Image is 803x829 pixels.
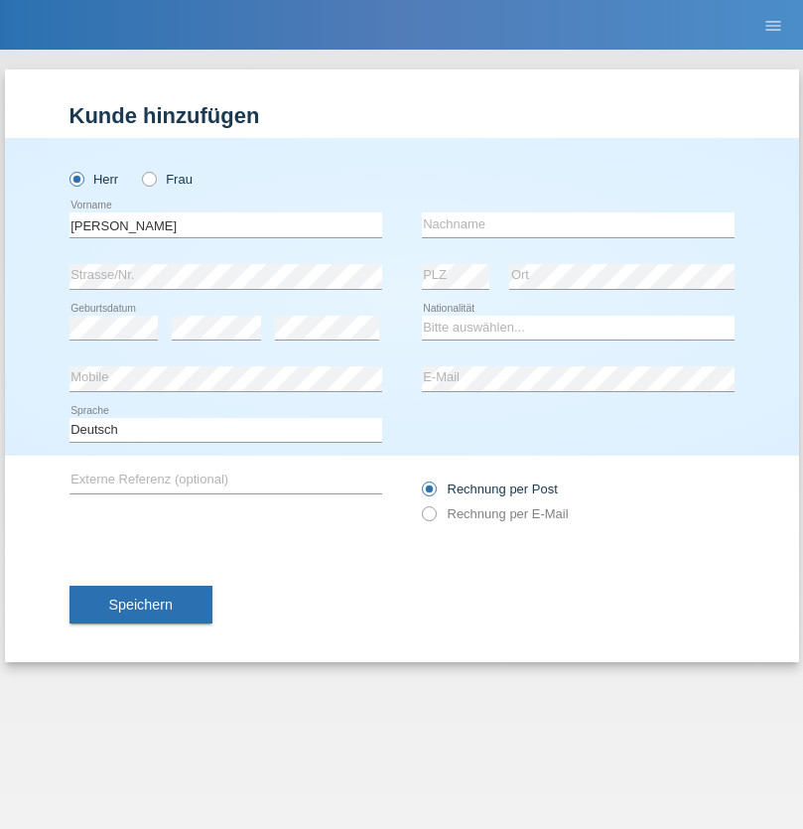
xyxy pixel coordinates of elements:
[422,482,558,496] label: Rechnung per Post
[69,172,82,185] input: Herr
[422,506,435,531] input: Rechnung per E-Mail
[69,103,735,128] h1: Kunde hinzufügen
[69,586,212,623] button: Speichern
[142,172,155,185] input: Frau
[753,19,793,31] a: menu
[109,597,173,613] span: Speichern
[422,482,435,506] input: Rechnung per Post
[69,172,119,187] label: Herr
[422,506,569,521] label: Rechnung per E-Mail
[763,16,783,36] i: menu
[142,172,193,187] label: Frau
